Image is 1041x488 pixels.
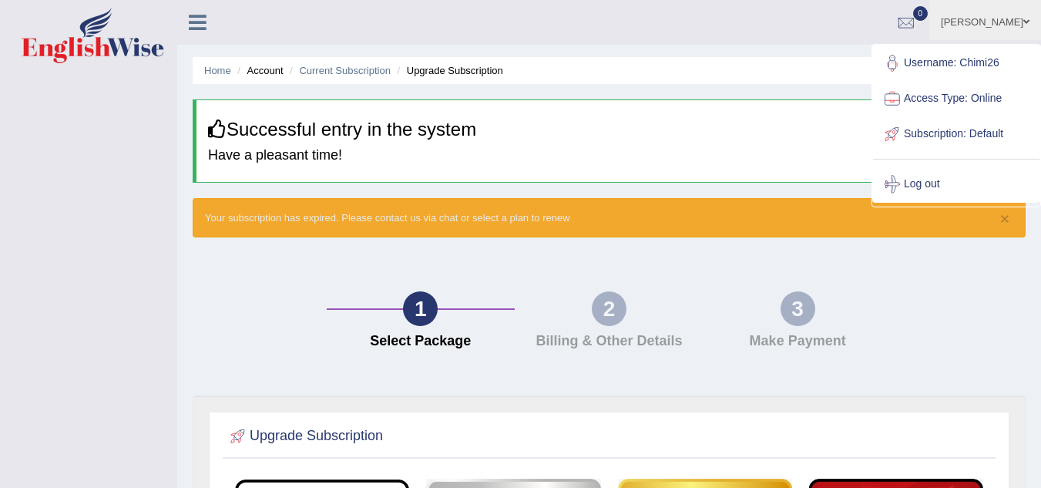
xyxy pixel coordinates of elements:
div: 3 [781,291,815,326]
a: Log out [873,167,1039,202]
h4: Make Payment [711,334,885,349]
a: Username: Chimi26 [873,45,1039,81]
a: Home [204,65,231,76]
li: Upgrade Subscription [394,63,503,78]
div: Your subscription has expired. Please contact us via chat or select a plan to renew [193,198,1026,237]
h4: Have a pleasant time! [208,148,1013,163]
a: Access Type: Online [873,81,1039,116]
h3: Successful entry in the system [208,119,1013,140]
a: Subscription: Default [873,116,1039,152]
h2: Upgrade Subscription [227,425,383,448]
h4: Billing & Other Details [522,334,696,349]
h4: Select Package [334,334,508,349]
div: 1 [403,291,438,326]
span: 0 [913,6,929,21]
li: Account [233,63,283,78]
button: × [1000,210,1009,227]
a: Current Subscription [299,65,391,76]
div: 2 [592,291,626,326]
